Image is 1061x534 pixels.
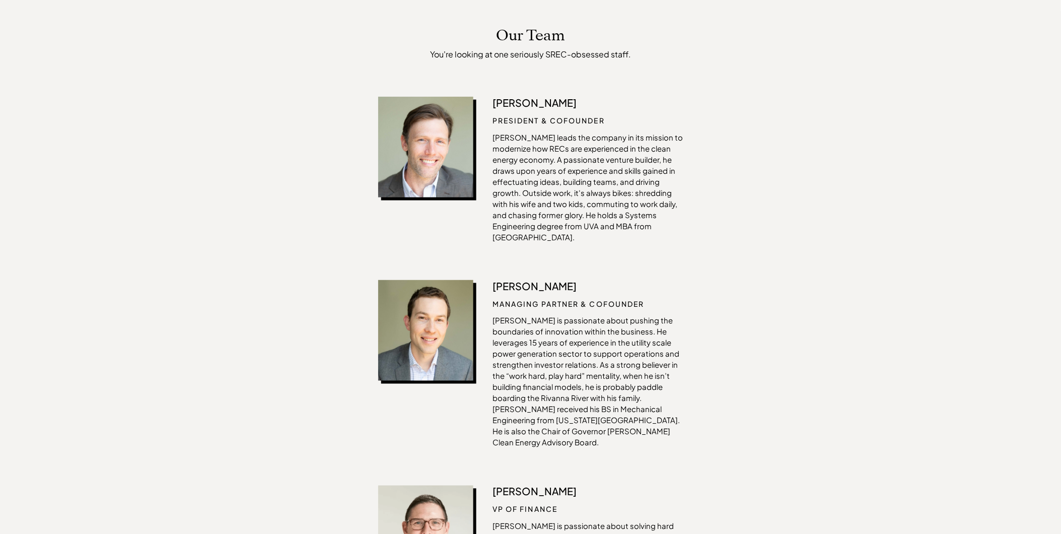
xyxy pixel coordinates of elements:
p: [PERSON_NAME] leads the company in its mission to modernize how RECs are experienced in the clean... [492,132,683,243]
p: managing partner & cofounder [492,298,683,309]
p: Our Team [496,27,565,44]
p: [PERSON_NAME] [492,280,683,292]
p: VP of Finance [492,504,683,515]
p: You're looking at one seriously SREC-obsessed staff. [378,49,683,59]
p: [PERSON_NAME] [492,97,683,109]
p: [PERSON_NAME] [492,486,683,498]
p: [PERSON_NAME] is passionate about pushing the boundaries of innovation within the business. He le... [492,315,683,448]
p: President & Cofounder [492,115,683,126]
